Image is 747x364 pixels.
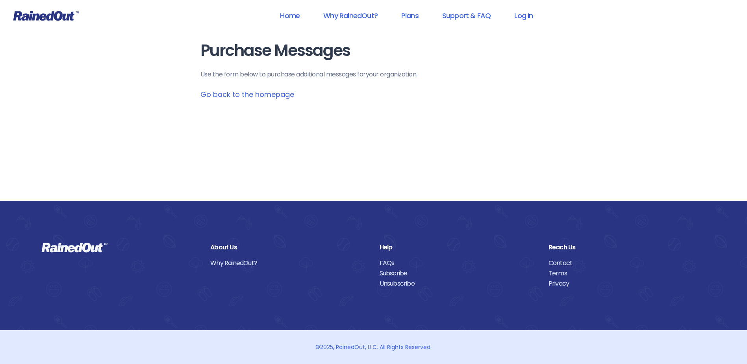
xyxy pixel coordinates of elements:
[200,42,547,59] h1: Purchase Messages
[200,70,547,79] p: Use the form below to purchase additional messages for your organization .
[200,89,294,99] a: Go back to the homepage
[549,279,706,289] a: Privacy
[549,258,706,268] a: Contact
[210,242,367,253] div: About Us
[504,7,543,24] a: Log In
[380,242,537,253] div: Help
[313,7,388,24] a: Why RainedOut?
[210,258,367,268] a: Why RainedOut?
[380,258,537,268] a: FAQs
[391,7,429,24] a: Plans
[380,268,537,279] a: Subscribe
[380,279,537,289] a: Unsubscribe
[549,268,706,279] a: Terms
[549,242,706,253] div: Reach Us
[270,7,310,24] a: Home
[432,7,501,24] a: Support & FAQ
